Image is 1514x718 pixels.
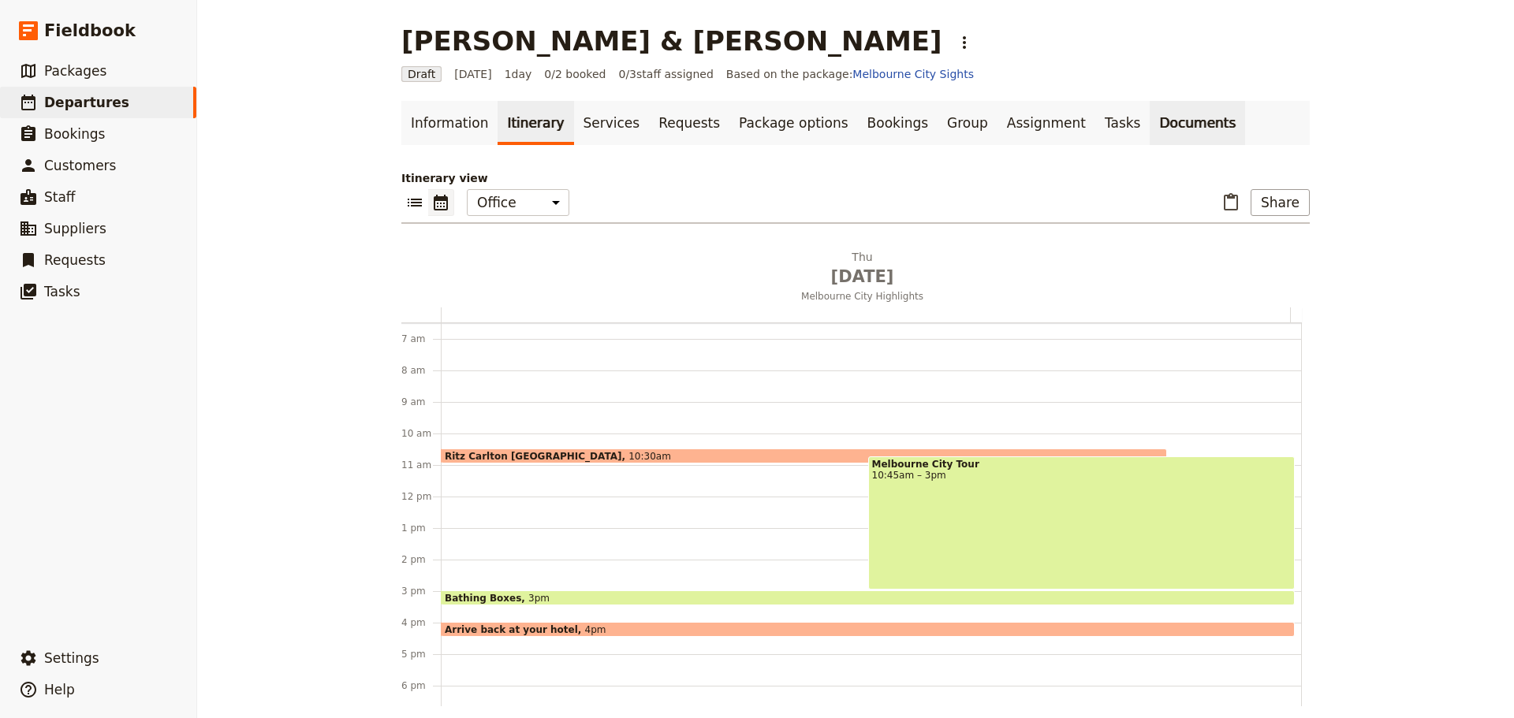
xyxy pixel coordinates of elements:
[441,290,1284,303] span: Melbourne City Highlights
[44,63,106,79] span: Packages
[441,622,1295,637] div: Arrive back at your hotel4pm
[44,19,136,43] span: Fieldbook
[445,624,585,634] span: Arrive back at your hotel
[44,221,106,236] span: Suppliers
[441,448,1167,463] div: Ritz Carlton [GEOGRAPHIC_DATA]10:30am
[401,66,442,82] span: Draft
[401,25,942,57] h1: [PERSON_NAME] & [PERSON_NAME]
[445,451,628,461] span: Ritz Carlton [GEOGRAPHIC_DATA]
[44,126,105,142] span: Bookings
[401,101,498,145] a: Information
[1150,101,1245,145] a: Documents
[544,66,606,82] span: 0/2 booked
[447,249,1277,288] h2: Thu
[858,101,938,145] a: Bookings
[872,459,1292,470] span: Melbourne City Tour
[401,333,441,345] div: 7 am
[401,553,441,566] div: 2 pm
[401,364,441,377] div: 8 am
[445,593,528,603] span: Bathing Boxes
[505,66,532,82] span: 1 day
[44,252,106,268] span: Requests
[401,170,1310,186] p: Itinerary view
[618,66,713,82] span: 0 / 3 staff assigned
[44,682,75,698] span: Help
[938,101,998,145] a: Group
[498,101,573,145] a: Itinerary
[401,427,441,440] div: 10 am
[726,66,974,82] span: Based on the package:
[401,585,441,597] div: 3 pm
[441,590,1295,605] div: Bathing Boxes3pm
[401,522,441,534] div: 1 pm
[1095,101,1150,145] a: Tasks
[852,68,974,80] a: Melbourne City Sights
[401,490,441,503] div: 12 pm
[401,616,441,629] div: 4 pm
[1251,189,1310,216] button: Share
[1218,189,1244,216] button: Paste itinerary item
[729,101,857,145] a: Package options
[401,396,441,408] div: 9 am
[649,101,729,145] a: Requests
[872,470,1292,481] span: 10:45am – 3pm
[628,451,671,461] span: 10:30am
[401,648,441,660] div: 5 pm
[401,679,441,692] div: 6 pm
[44,284,80,299] span: Tasks
[585,624,606,634] span: 4pm
[998,101,1095,145] a: Assignment
[951,29,978,56] button: Actions
[574,101,650,145] a: Services
[401,189,428,216] button: List view
[528,593,550,603] span: 3pm
[44,95,129,110] span: Departures
[401,459,441,471] div: 11 am
[868,456,1296,590] div: Melbourne City Tour10:45am – 3pm
[44,189,76,205] span: Staff
[447,265,1277,288] span: [DATE]
[428,189,454,216] button: Calendar view
[44,158,116,173] span: Customers
[441,249,1290,307] button: Thu [DATE]Melbourne City Highlights
[44,650,99,666] span: Settings
[454,66,491,82] span: [DATE]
